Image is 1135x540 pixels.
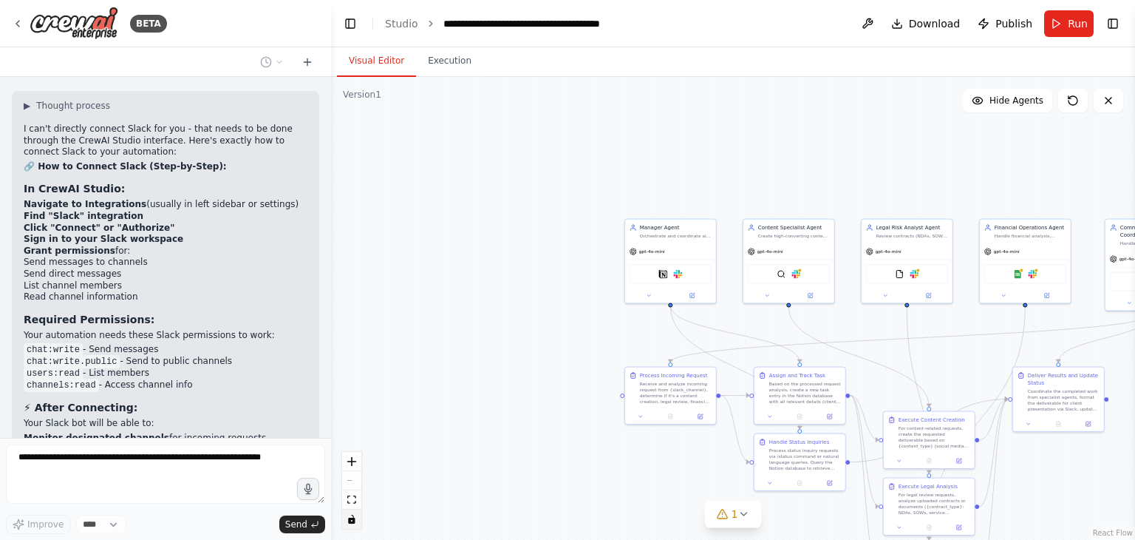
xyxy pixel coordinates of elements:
button: Open in side panel [817,479,842,487]
div: Execute Content Creation [899,416,965,424]
strong: In CrewAI Studio: [24,183,125,195]
strong: Find "Slack" integration [24,211,143,221]
span: Send [285,519,307,530]
div: React Flow controls [342,452,361,529]
span: gpt-4o-mini [876,249,901,254]
div: Deliver Results and Update Status [1028,372,1100,387]
div: Execute Legal Analysis [899,483,958,490]
button: Open in side panel [946,456,971,465]
button: Click to speak your automation idea [297,478,319,500]
div: Handle Status InquiriesProcess status inquiry requests via /status command or natural language qu... [754,433,846,492]
div: For legal review requests, analyze uploaded contracts or documents ({contract_type}: NDAs, SOWs, ... [899,492,970,516]
p: Your Slack bot will be able to: [24,418,307,430]
div: Execute Legal AnalysisFor legal review requests, analyze uploaded contracts or documents ({contra... [883,478,975,536]
img: Logo [30,7,118,40]
button: Execution [416,46,483,77]
span: gpt-4o-mini [757,249,783,254]
button: No output available [784,412,815,421]
button: No output available [913,523,944,532]
p: Your automation needs these Slack permissions to work: [24,330,307,342]
button: Improve [6,515,70,534]
button: No output available [913,456,944,465]
img: Google Sheets [1013,270,1022,279]
span: ▶ [24,100,30,112]
button: Hide Agents [963,89,1052,112]
button: fit view [342,490,361,510]
img: Slack [791,270,800,279]
div: BETA [130,15,167,33]
div: Coordinate the completed work from specialist agents, format the deliverable for client presentat... [1028,388,1100,412]
button: No output available [784,479,815,487]
li: (usually in left sidebar or settings) [24,199,307,211]
button: Open in side panel [1026,291,1068,300]
div: Process Incoming RequestReceive and analyze incoming request from {slack_channel}, determine if i... [624,367,717,425]
div: Manager Agent [640,224,712,232]
button: Show right sidebar [1102,13,1123,34]
button: No output available [655,412,686,421]
img: FileReadTool [895,270,904,279]
div: Content Specialist AgentCreate high-converting content for {client_type} including social media c... [743,219,835,304]
li: for incoming requests [24,433,307,445]
div: Version 1 [343,89,381,101]
strong: Click "Connect" or "Authorize" [24,223,174,233]
button: Open in side panel [671,291,713,300]
button: zoom in [342,452,361,471]
div: Assign and Track Task [769,372,825,379]
span: Download [909,16,961,31]
div: Content Specialist Agent [758,224,830,232]
div: Manager AgentOrchestrate and coordinate all incoming requests from {telegram_channel}, automatica... [624,219,717,304]
div: Receive and analyze incoming request from {slack_channel}, determine if it's a content creation, ... [640,381,712,405]
nav: breadcrumb [385,16,610,31]
div: Based on the processed request analysis, create a new task entry in the Notion database with all ... [769,381,841,405]
li: - Send to public channels [24,356,307,368]
div: Legal Risk Analyst Agent [876,224,948,232]
div: Financial Operations Agent [995,224,1066,232]
img: SerperDevTool [777,270,785,279]
a: Studio [385,18,418,30]
div: Handle Status Inquiries [769,439,830,446]
li: Send direct messages [24,269,307,280]
button: Open in side panel [946,523,971,532]
div: Review contracts (NDAs, SOWs, service agreements), perform compliance checks, and provide structu... [876,233,948,239]
div: Orchestrate and coordinate all incoming requests from {telegram_channel}, automatically assign ta... [640,233,712,239]
g: Edge from 4b8fd0ba-b628-4f1c-9137-e6788943a5a9 to 0858877a-c628-4f94-8371-2a8602ae5587 [903,307,933,473]
span: Hide Agents [989,95,1043,107]
button: Open in side panel [1075,419,1100,428]
button: toggle interactivity [342,510,361,529]
strong: ⚡ After Connecting: [24,402,137,414]
div: Process status inquiry requests via /status command or natural language queries. Query the Notion... [769,448,841,471]
button: No output available [1043,419,1074,428]
code: channels:read [24,379,99,392]
code: users:read [24,367,83,380]
div: Deliver Results and Update StatusCoordinate the completed work from specialist agents, format the... [1012,367,1105,433]
button: 1 [705,501,762,528]
img: Slack [1028,270,1037,279]
img: Slack [910,270,918,279]
g: Edge from c7d3286d-995e-4734-a1f1-8aea46e16c3b to 0d8780af-e236-4da2-b8e1-3e2e227fd64c [785,307,933,407]
code: chat:write.public [24,355,120,368]
button: Hide left sidebar [340,13,361,34]
button: Open in side panel [687,412,712,421]
a: React Flow attribution [1093,529,1133,537]
g: Edge from 66e218ec-400a-4aa6-bad6-02438671e9fc to 6bf47405-d9d3-4c35-a15c-771dec5f86df [720,392,749,466]
span: Publish [995,16,1032,31]
img: Notion [658,270,667,279]
div: Legal Risk Analyst AgentReview contracts (NDAs, SOWs, service agreements), perform compliance che... [861,219,953,304]
strong: Grant permissions [24,246,115,256]
p: I can't directly connect Slack for you - that needs to be done through the CrewAI Studio interfac... [24,124,307,158]
span: Improve [27,519,64,530]
g: Edge from 0d8780af-e236-4da2-b8e1-3e2e227fd64c to 9615bd9d-13f7-4dce-be76-2ae212e864c9 [979,396,1008,444]
button: Start a new chat [296,53,319,71]
li: for: [24,246,307,303]
li: List channel members [24,280,307,292]
g: Edge from 86fa4fe8-26b8-4c73-a7c9-5dfeef636221 to 4194e785-91e3-4a5f-be1c-f8fb9f50c573 [667,306,803,362]
g: Edge from 86fa4fe8-26b8-4c73-a7c9-5dfeef636221 to 6bf47405-d9d3-4c35-a15c-771dec5f86df [667,306,803,429]
div: Financial Operations AgentHandle financial analysis, invoice processing, P&L reporting, accounts ... [979,219,1071,304]
div: Execute Content CreationFor content-related requests, create the requested deliverable based on {... [883,411,975,470]
strong: Monitor designated channels [24,433,169,443]
button: Open in side panel [817,412,842,421]
strong: Navigate to Integrations [24,199,146,209]
g: Edge from 66e218ec-400a-4aa6-bad6-02438671e9fc to 4194e785-91e3-4a5f-be1c-f8fb9f50c573 [720,392,749,399]
button: ▶Thought process [24,100,110,112]
strong: Sign in to your Slack workspace [24,234,183,244]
